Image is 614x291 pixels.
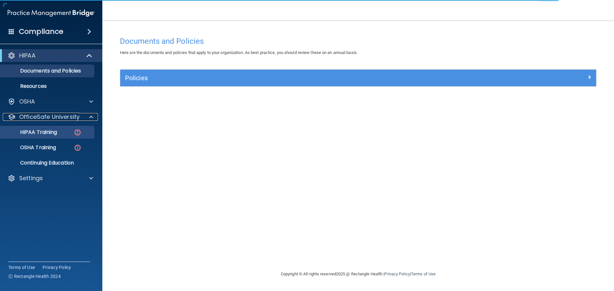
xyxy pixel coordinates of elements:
a: Policies [125,73,591,83]
p: OSHA [19,98,35,105]
h4: Documents and Policies [120,37,596,45]
img: danger-circle.6113f641.png [74,128,82,136]
a: Settings [8,174,93,182]
span: Ⓒ Rectangle Health 2024 [8,273,61,280]
div: Copyright © All rights reserved 2025 @ Rectangle Health | | [241,264,475,284]
p: Settings [19,174,43,182]
a: HIPAA [8,52,93,59]
p: Continuing Education [4,160,91,166]
img: danger-circle.6113f641.png [74,144,82,152]
a: Privacy Policy [384,272,410,276]
h5: Policies [125,74,472,81]
p: Resources [4,83,91,89]
h4: Compliance [19,27,63,36]
p: OfficeSafe University [19,113,80,121]
p: Documents and Policies [4,68,91,74]
a: OSHA [8,98,93,105]
a: Terms of Use [411,272,436,276]
a: Privacy Policy [43,264,71,271]
p: OSHA Training [4,144,56,151]
p: HIPAA [19,52,35,59]
p: HIPAA Training [4,129,57,135]
a: OfficeSafe University [8,113,93,121]
span: Here are the documents and policies that apply to your organization. As best practice, you should... [120,50,358,55]
a: Terms of Use [8,264,35,271]
img: PMB logo [8,7,95,19]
